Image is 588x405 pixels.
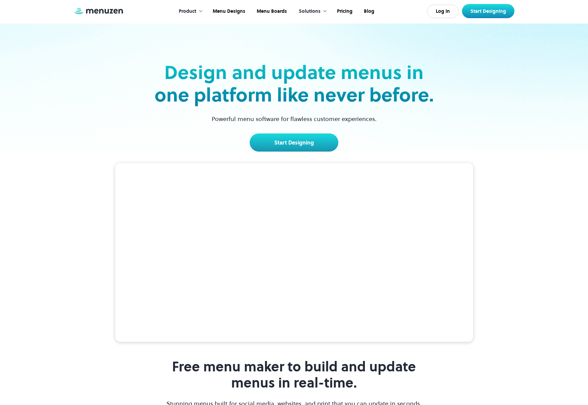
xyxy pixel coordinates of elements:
a: Start Designing [250,133,338,152]
p: Powerful menu software for flawless customer experiences. [203,114,385,123]
h1: Free menu maker to build and update menus in real-time. [166,359,423,391]
a: Blog [358,1,379,22]
div: Product [172,1,206,22]
div: Solutions [299,8,321,15]
a: Menu Boards [250,1,292,22]
a: Menu Designs [206,1,250,22]
div: Solutions [292,1,331,22]
a: Pricing [331,1,358,22]
a: Log In [427,5,459,18]
a: Start Designing [462,4,514,18]
h2: Design and update menus in one platform like never before. [152,61,436,106]
div: Product [179,8,196,15]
